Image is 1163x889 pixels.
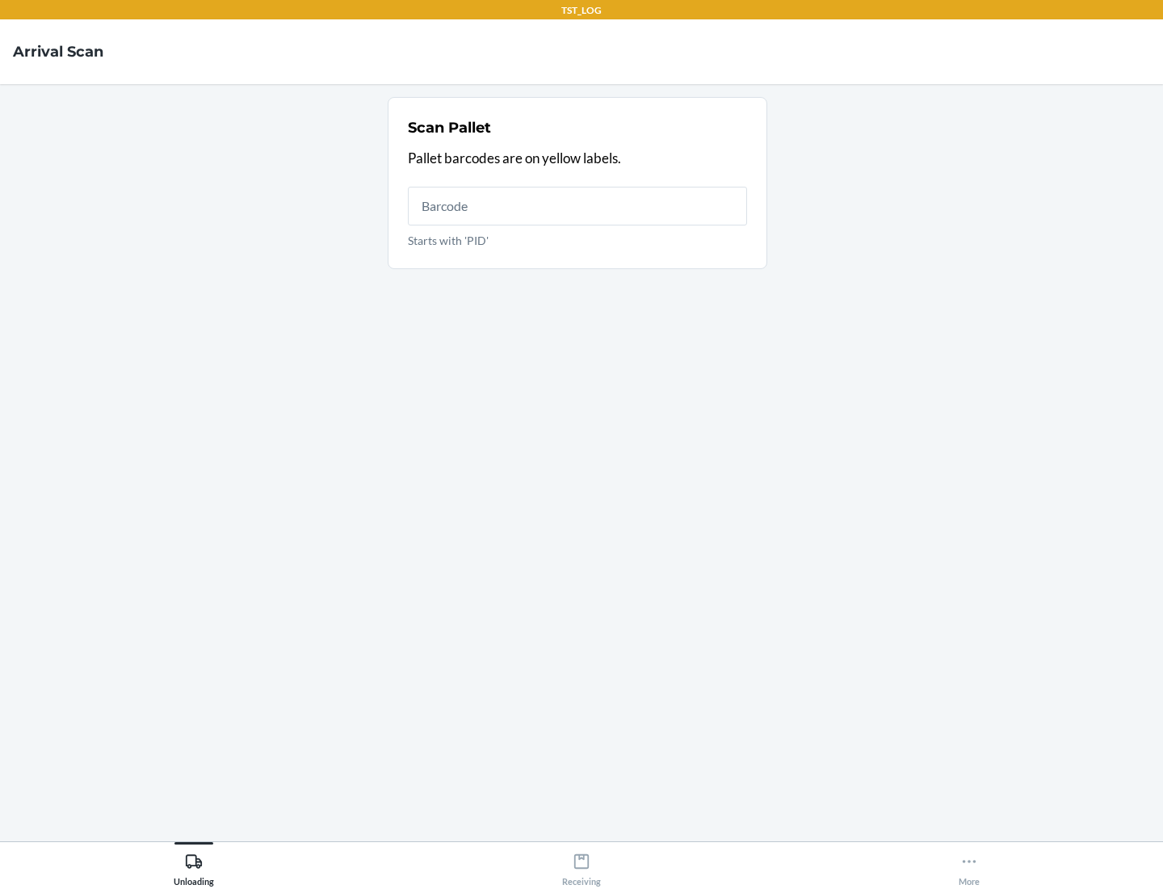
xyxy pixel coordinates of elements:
p: Pallet barcodes are on yellow labels. [408,148,747,169]
input: Starts with 'PID' [408,187,747,225]
div: Unloading [174,846,214,887]
p: Starts with 'PID' [408,232,747,249]
div: More [959,846,980,887]
h2: Scan Pallet [408,117,491,138]
p: TST_LOG [561,3,602,18]
button: More [775,842,1163,887]
h4: Arrival Scan [13,41,103,62]
div: Receiving [562,846,601,887]
button: Receiving [388,842,775,887]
